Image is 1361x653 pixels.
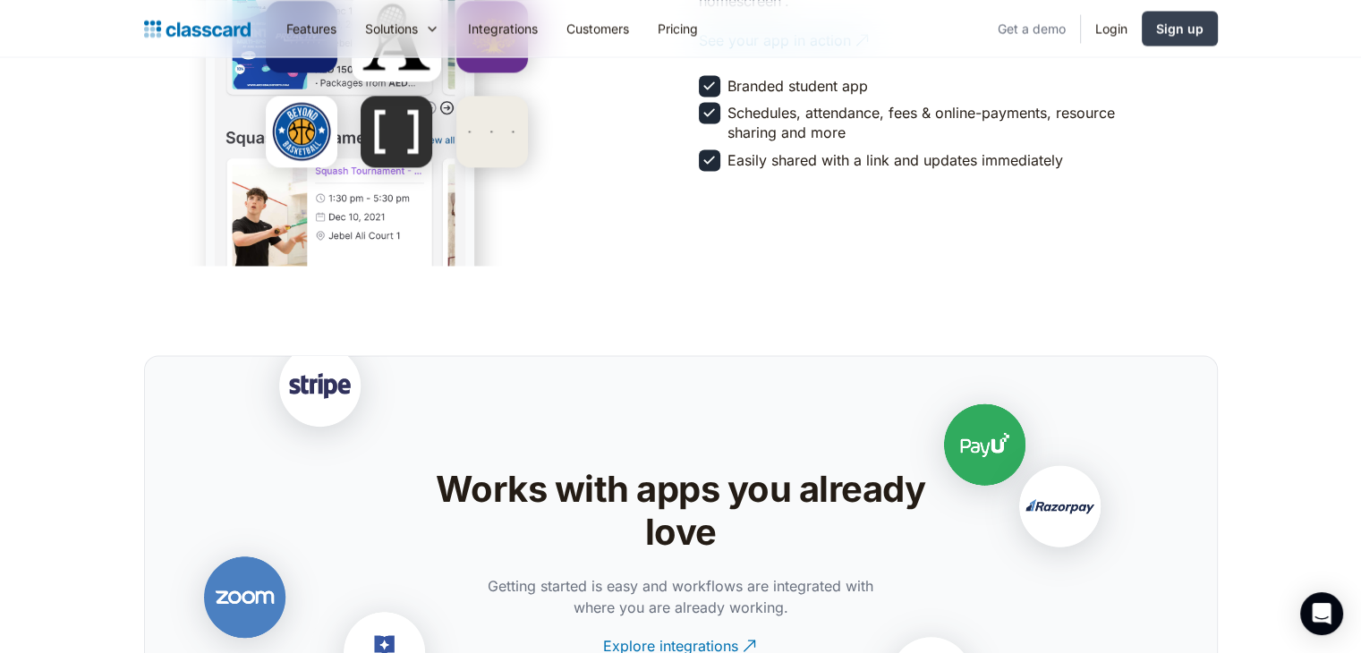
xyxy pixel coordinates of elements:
div: Schedules, attendance, fees & online-payments, resource sharing and more [727,102,1161,142]
a: Features [272,8,351,48]
h2: Works with apps you already love [396,467,965,553]
a: Get a demo [983,8,1080,48]
div: Solutions [365,19,418,38]
img: Stripe Logo [230,301,409,480]
a: Pricing [643,8,712,48]
div: Solutions [351,8,454,48]
a: Integrations [454,8,552,48]
div: Branded student app [727,75,868,95]
img: PayU logo [895,360,1074,539]
a: Customers [552,8,643,48]
div: Sign up [1156,19,1204,38]
a: Sign up [1142,11,1218,46]
img: Razorpay Logo [970,422,1149,601]
p: Getting started is easy and workflows are integrated with where you are already working. [480,574,882,617]
a: Logo [144,16,251,41]
div: Easily shared with a link and updates immediately [727,149,1063,169]
div: Open Intercom Messenger [1300,592,1343,635]
a: Login [1081,8,1142,48]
